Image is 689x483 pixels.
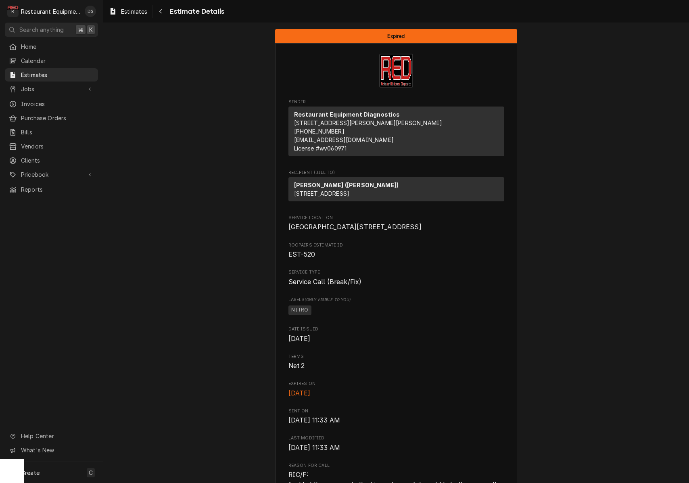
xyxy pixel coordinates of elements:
span: Vendors [21,142,94,151]
span: Date Issued [288,334,504,344]
img: Logo [379,54,413,88]
span: Pricebook [21,170,82,179]
a: Invoices [5,97,98,111]
div: Sender [288,107,504,159]
span: Purchase Orders [21,114,94,122]
span: Estimates [21,71,94,79]
a: Reports [5,183,98,196]
div: Last Modified [288,435,504,452]
span: Last Modified [288,443,504,453]
div: Status [275,29,517,43]
a: [EMAIL_ADDRESS][DOMAIN_NAME] [294,136,394,143]
button: Search anything⌘K [5,23,98,37]
div: Service Location [288,215,504,232]
button: Navigate back [154,5,167,18]
div: Estimate Recipient [288,169,504,205]
div: Roopairs Estimate ID [288,242,504,259]
span: Service Type [288,269,504,276]
span: EST-520 [288,251,315,258]
span: [GEOGRAPHIC_DATA][STREET_ADDRESS] [288,223,422,231]
div: Estimate Sender [288,99,504,160]
span: Calendar [21,56,94,65]
span: Clients [21,156,94,165]
div: Sent On [288,408,504,425]
span: Create [21,469,40,476]
span: Last Modified [288,435,504,441]
a: Clients [5,154,98,167]
span: Service Location [288,222,504,232]
span: Roopairs Estimate ID [288,242,504,249]
div: Date Issued [288,326,504,343]
span: Terms [288,361,504,371]
a: Go to Jobs [5,82,98,96]
span: Search anything [19,25,64,34]
span: Sent On [288,408,504,414]
span: Help Center [21,432,93,440]
span: Expired [387,33,405,39]
div: Recipient (Bill To) [288,177,504,201]
span: Reports [21,185,94,194]
span: What's New [21,446,93,454]
span: Roopairs Estimate ID [288,250,504,259]
span: Service Call (Break/Fix) [288,278,362,286]
span: Estimates [121,7,147,16]
span: Bills [21,128,94,136]
a: [PHONE_NUMBER] [294,128,344,135]
span: Service Location [288,215,504,221]
div: Recipient (Bill To) [288,177,504,205]
a: Estimates [106,5,150,18]
span: NITRO [288,305,312,315]
span: [object Object] [288,304,504,316]
div: [object Object] [288,297,504,316]
div: Terms [288,353,504,371]
span: C [89,468,93,477]
span: [DATE] 11:33 AM [288,444,340,452]
span: License # wv060971 [294,145,347,152]
span: Recipient (Bill To) [288,169,504,176]
span: Sent On [288,416,504,425]
span: Expires On [288,389,504,398]
span: Sender [288,99,504,105]
a: Bills [5,125,98,139]
span: [STREET_ADDRESS] [294,190,350,197]
span: [DATE] [288,335,311,343]
a: Estimates [5,68,98,82]
a: Home [5,40,98,53]
div: DS [85,6,96,17]
span: Jobs [21,85,82,93]
div: R [7,6,19,17]
div: Derek Stewart's Avatar [85,6,96,17]
a: Vendors [5,140,98,153]
span: K [89,25,93,34]
span: ⌘ [78,25,84,34]
span: [STREET_ADDRESS][PERSON_NAME][PERSON_NAME] [294,119,443,126]
span: Terms [288,353,504,360]
span: Estimate Details [167,6,224,17]
div: Service Type [288,269,504,286]
strong: Restaurant Equipment Diagnostics [294,111,400,118]
span: (Only Visible to You) [305,297,350,302]
span: [DATE] 11:33 AM [288,416,340,424]
div: Sender [288,107,504,156]
a: Go to What's New [5,443,98,457]
span: Expires On [288,381,504,387]
span: Service Type [288,277,504,287]
strong: [PERSON_NAME] ([PERSON_NAME]) [294,182,399,188]
span: Date Issued [288,326,504,332]
div: Restaurant Equipment Diagnostics [21,7,80,16]
span: Net 2 [288,362,305,370]
a: Go to Pricebook [5,168,98,181]
span: Reason for Call [288,462,504,469]
div: Restaurant Equipment Diagnostics's Avatar [7,6,19,17]
span: Invoices [21,100,94,108]
div: Expires On [288,381,504,398]
a: Go to Help Center [5,429,98,443]
span: [DATE] [288,389,311,397]
a: Calendar [5,54,98,67]
span: Home [21,42,94,51]
a: Purchase Orders [5,111,98,125]
span: Labels [288,297,504,303]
